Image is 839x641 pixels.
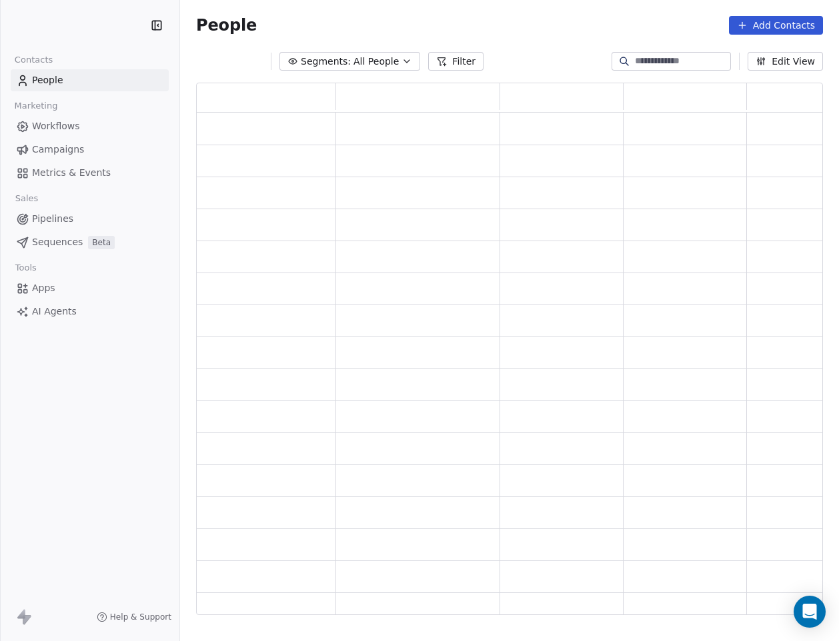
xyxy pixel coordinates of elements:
a: Apps [11,277,169,299]
span: Sales [9,189,44,209]
span: People [196,15,257,35]
span: Pipelines [32,212,73,226]
span: AI Agents [32,305,77,319]
a: Campaigns [11,139,169,161]
span: Apps [32,281,55,295]
a: Workflows [11,115,169,137]
a: Metrics & Events [11,162,169,184]
button: Filter [428,52,484,71]
a: SequencesBeta [11,231,169,253]
span: Campaigns [32,143,84,157]
span: Contacts [9,50,59,70]
button: Edit View [748,52,823,71]
a: AI Agents [11,301,169,322]
button: Add Contacts [729,16,823,35]
span: Beta [88,236,115,249]
a: Help & Support [97,612,171,622]
span: Metrics & Events [32,166,111,180]
div: Open Intercom Messenger [794,596,826,628]
a: People [11,69,169,91]
span: Sequences [32,235,83,249]
span: People [32,73,63,87]
span: Help & Support [110,612,171,622]
span: Marketing [9,96,63,116]
span: Workflows [32,119,80,133]
span: Tools [9,258,42,278]
span: All People [353,55,399,69]
span: Segments: [301,55,351,69]
a: Pipelines [11,208,169,230]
